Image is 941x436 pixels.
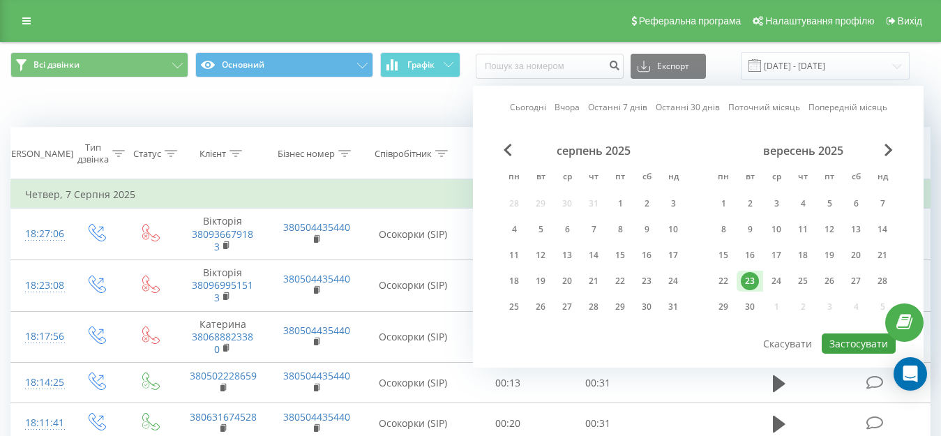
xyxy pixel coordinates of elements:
div: ср 6 серп 2025 р. [554,219,580,240]
div: 19 [532,272,550,290]
div: 25 [794,272,812,290]
div: 23 [741,272,759,290]
div: пн 8 вер 2025 р. [710,219,737,240]
div: Співробітник [375,148,432,160]
div: ср 20 серп 2025 р. [554,271,580,292]
abbr: неділя [663,167,684,188]
a: 380688823380 [192,330,253,356]
button: Застосувати [822,333,896,354]
td: 00:52 [463,311,553,363]
div: 11 [505,246,523,264]
div: Open Intercom Messenger [894,357,927,391]
a: Попередній місяць [808,100,887,114]
div: Тип дзвінка [77,142,109,165]
div: 20 [847,246,865,264]
div: ср 3 вер 2025 р. [763,193,790,214]
div: пт 1 серп 2025 р. [607,193,633,214]
div: серпень 2025 [501,144,686,158]
div: нд 31 серп 2025 р. [660,296,686,317]
div: Статус [133,148,161,160]
div: вт 9 вер 2025 р. [737,219,763,240]
input: Пошук за номером [476,54,624,79]
div: 3 [664,195,682,213]
div: чт 7 серп 2025 р. [580,219,607,240]
div: сб 16 серп 2025 р. [633,245,660,266]
span: Всі дзвінки [33,59,80,70]
a: 380504435440 [283,272,350,285]
a: 380936679183 [192,227,253,253]
div: 24 [767,272,785,290]
div: пт 5 вер 2025 р. [816,193,843,214]
div: вт 5 серп 2025 р. [527,219,554,240]
a: 380631674528 [190,410,257,423]
div: 26 [532,298,550,316]
div: пн 11 серп 2025 р. [501,245,527,266]
div: 29 [714,298,732,316]
div: 23 [638,272,656,290]
td: 00:45 [463,260,553,311]
span: Графік [407,60,435,70]
div: ср 17 вер 2025 р. [763,245,790,266]
div: 18:27:06 [25,220,54,248]
span: Вихід [898,15,922,27]
div: нд 7 вер 2025 р. [869,193,896,214]
div: пт 19 вер 2025 р. [816,245,843,266]
div: пт 8 серп 2025 р. [607,219,633,240]
div: нд 3 серп 2025 р. [660,193,686,214]
div: 6 [558,220,576,239]
div: пн 29 вер 2025 р. [710,296,737,317]
div: пн 18 серп 2025 р. [501,271,527,292]
div: 28 [873,272,891,290]
abbr: субота [636,167,657,188]
div: сб 6 вер 2025 р. [843,193,869,214]
a: Сьогодні [510,100,546,114]
a: Вчора [555,100,580,114]
td: 00:31 [553,363,643,403]
abbr: субота [845,167,866,188]
div: ср 13 серп 2025 р. [554,245,580,266]
div: 21 [873,246,891,264]
div: 31 [664,298,682,316]
span: Реферальна програма [639,15,741,27]
div: чт 4 вер 2025 р. [790,193,816,214]
div: 7 [873,195,891,213]
abbr: п’ятниця [610,167,631,188]
div: нд 14 вер 2025 р. [869,219,896,240]
abbr: середа [557,167,578,188]
td: Осокорки (SIP) [363,209,463,260]
td: Четвер, 7 Серпня 2025 [11,181,931,209]
div: пт 12 вер 2025 р. [816,219,843,240]
div: пн 1 вер 2025 р. [710,193,737,214]
a: 380969951513 [192,278,253,304]
div: пн 4 серп 2025 р. [501,219,527,240]
div: 22 [611,272,629,290]
div: 14 [585,246,603,264]
div: пн 15 вер 2025 р. [710,245,737,266]
div: 20 [558,272,576,290]
div: 18:17:56 [25,323,54,350]
div: нд 10 серп 2025 р. [660,219,686,240]
div: сб 20 вер 2025 р. [843,245,869,266]
div: сб 23 серп 2025 р. [633,271,660,292]
abbr: середа [766,167,787,188]
a: 380504435440 [283,324,350,337]
a: Останні 30 днів [656,100,720,114]
div: чт 25 вер 2025 р. [790,271,816,292]
div: 19 [820,246,838,264]
div: вт 12 серп 2025 р. [527,245,554,266]
abbr: четвер [792,167,813,188]
div: 11 [794,220,812,239]
div: вт 26 серп 2025 р. [527,296,554,317]
div: 16 [638,246,656,264]
td: Катерина [176,311,269,363]
div: 18:23:08 [25,272,54,299]
abbr: понеділок [504,167,525,188]
div: нд 24 серп 2025 р. [660,271,686,292]
div: 10 [664,220,682,239]
div: 24 [664,272,682,290]
div: 1 [714,195,732,213]
div: пт 29 серп 2025 р. [607,296,633,317]
div: 1 [611,195,629,213]
div: 18 [794,246,812,264]
div: 17 [664,246,682,264]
